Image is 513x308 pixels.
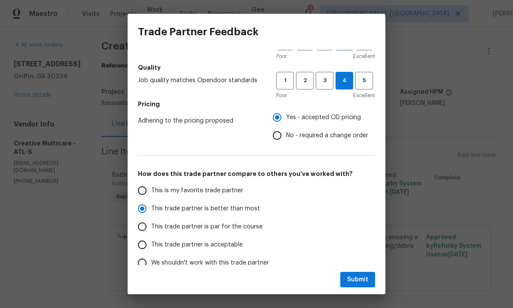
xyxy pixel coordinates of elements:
[286,131,368,140] span: No - required a change order
[151,222,263,231] span: This trade partner is par for the course
[138,100,375,108] h5: Pricing
[138,169,375,178] h5: How does this trade partner compare to others you’ve worked with?
[138,76,263,85] span: Job quality matches Opendoor standards
[336,72,353,89] button: 4
[353,52,375,61] span: Excellent
[355,72,373,89] button: 5
[296,72,314,89] button: 2
[286,113,361,122] span: Yes - accepted OD pricing
[317,76,333,86] span: 3
[138,63,375,72] h5: Quality
[316,72,333,89] button: 3
[297,76,313,86] span: 2
[276,52,287,61] span: Poor
[276,72,294,89] button: 1
[151,259,269,268] span: We shouldn't work with this trade partner
[277,76,293,86] span: 1
[273,108,375,145] div: Pricing
[336,76,353,86] span: 4
[151,186,243,195] span: This is my favorite trade partner
[276,91,287,100] span: Poor
[356,76,372,86] span: 5
[138,117,259,125] span: Adhering to the pricing proposed
[340,272,375,288] button: Submit
[353,91,375,100] span: Excellent
[151,204,260,213] span: This trade partner is better than most
[138,26,259,38] h3: Trade Partner Feedback
[138,182,375,272] div: How does this trade partner compare to others you’ve worked with?
[151,240,243,249] span: This trade partner is acceptable
[347,274,368,285] span: Submit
